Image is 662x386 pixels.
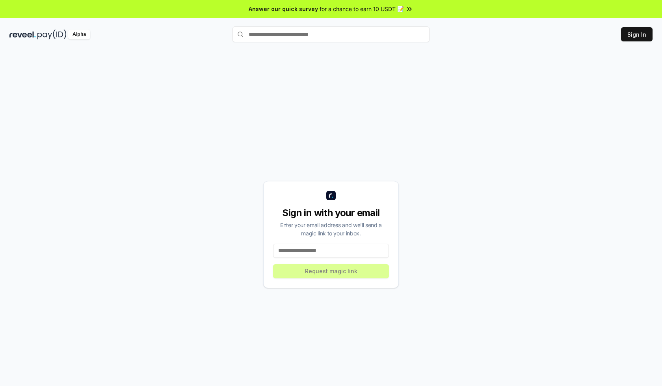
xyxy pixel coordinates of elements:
[320,5,404,13] span: for a chance to earn 10 USDT 📝
[9,30,36,39] img: reveel_dark
[273,221,389,237] div: Enter your email address and we’ll send a magic link to your inbox.
[249,5,318,13] span: Answer our quick survey
[326,191,336,200] img: logo_small
[273,207,389,219] div: Sign in with your email
[68,30,90,39] div: Alpha
[621,27,653,41] button: Sign In
[37,30,67,39] img: pay_id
